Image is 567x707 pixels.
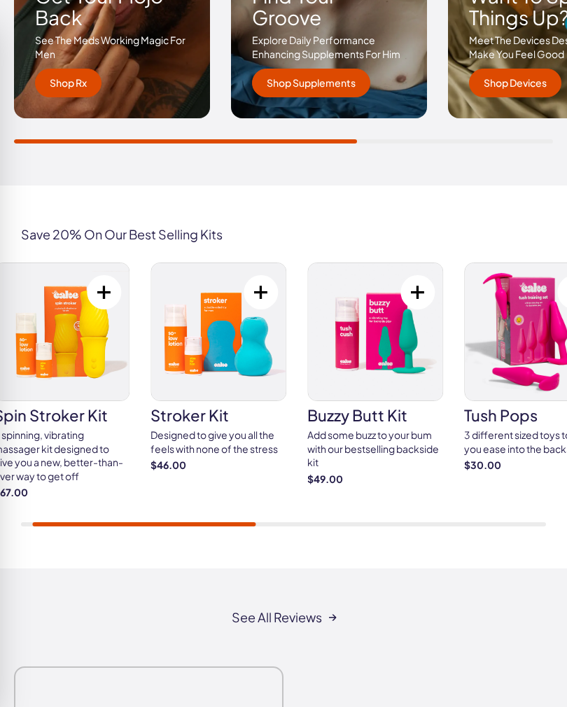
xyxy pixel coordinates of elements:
[252,34,406,61] p: Explore daily performance enhancing supplements for him
[35,69,101,98] a: Shop Rx
[150,407,286,423] h3: stroker kit
[307,472,443,486] strong: $49.00
[151,263,286,400] img: stroker kit
[307,407,443,423] h3: buzzy butt kit
[252,69,370,98] a: Shop Supplements
[150,428,286,456] div: Designed to give you all the feels with none of the stress
[150,262,286,472] a: stroker kit stroker kit Designed to give you all the feels with none of the stress $46.00
[232,610,336,624] a: See All Reviews
[150,458,286,472] strong: $46.00
[35,34,189,61] p: See the meds working magic for men
[307,262,443,486] a: buzzy butt kit buzzy butt kit Add some buzz to your bum with our bestselling backside kit $49.00
[469,69,561,98] a: Shop Devices
[307,428,443,470] div: Add some buzz to your bum with our bestselling backside kit
[308,263,442,400] img: buzzy butt kit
